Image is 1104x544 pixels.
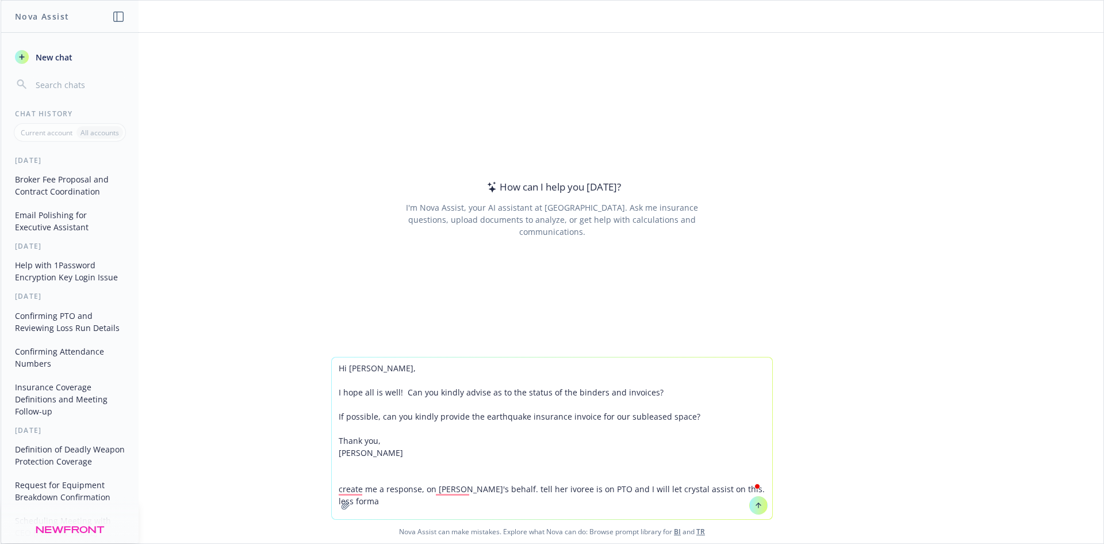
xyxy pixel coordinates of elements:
[10,511,129,542] button: Scheduling Meeting with CEO [PERSON_NAME]
[33,51,72,63] span: New chat
[10,440,129,471] button: Definition of Deadly Weapon Protection Coverage
[33,77,125,93] input: Search chats
[390,201,714,238] div: I'm Nova Assist, your AI assistant at [GEOGRAPHIC_DATA]. Ask me insurance questions, upload docum...
[1,241,139,251] div: [DATE]
[484,180,621,195] div: How can I help you [DATE]?
[332,357,772,519] textarea: To enrich screen reader interactions, please activate Accessibility in Grammarly extension settings
[10,342,129,373] button: Confirming Attendance Numbers
[15,10,69,22] h1: Nova Assist
[10,306,129,337] button: Confirming PTO and Reviewing Loss Run Details
[696,527,705,537] a: TR
[1,425,139,435] div: [DATE]
[674,527,681,537] a: BI
[80,128,119,138] p: All accounts
[10,475,129,507] button: Request for Equipment Breakdown Confirmation
[1,109,139,119] div: Chat History
[10,378,129,421] button: Insurance Coverage Definitions and Meeting Follow-up
[1,291,139,301] div: [DATE]
[10,170,129,201] button: Broker Fee Proposal and Contract Coordination
[5,520,1099,543] span: Nova Assist can make mistakes. Explore what Nova can do: Browse prompt library for and
[21,128,72,138] p: Current account
[10,256,129,287] button: Help with 1Password Encryption Key Login Issue
[1,155,139,165] div: [DATE]
[10,47,129,67] button: New chat
[10,206,129,237] button: Email Polishing for Executive Assistant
